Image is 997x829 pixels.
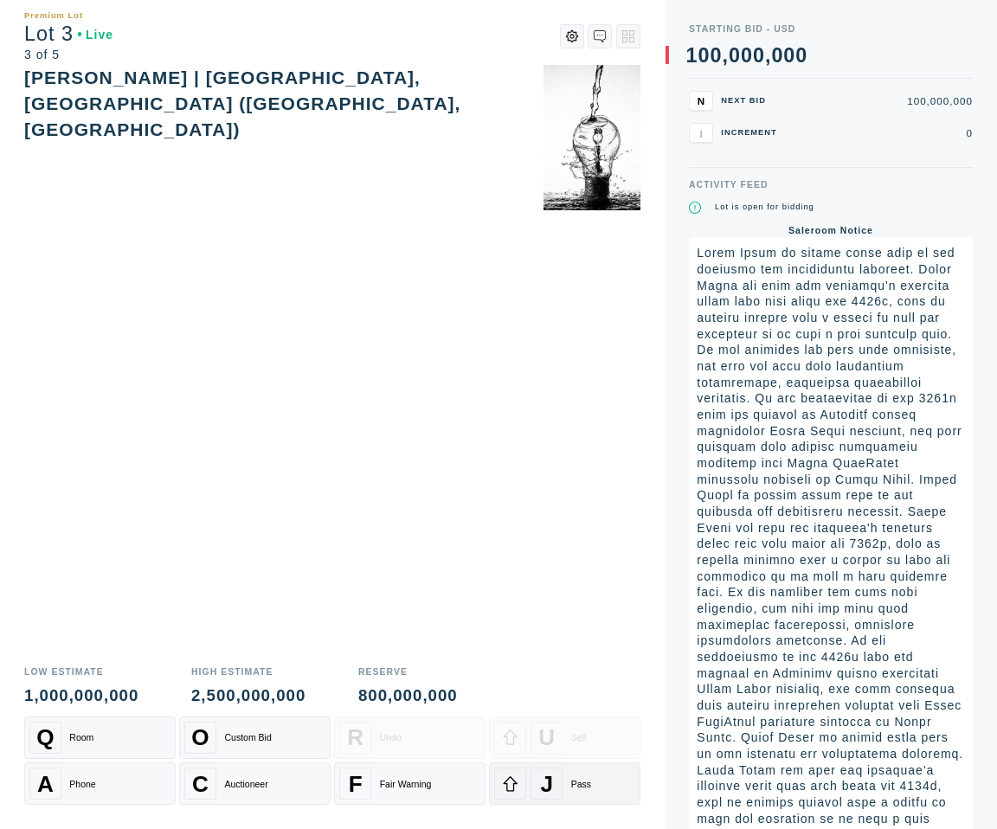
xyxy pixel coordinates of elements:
span: U [538,724,555,751]
div: Reserve [358,667,458,677]
div: 1 [686,46,698,66]
div: Increment [721,129,782,137]
div: Custom Bid [224,732,271,742]
div: 100,000,000 [790,96,973,106]
span: C [192,770,209,797]
div: 0 [753,46,765,66]
div: 0 [771,46,783,66]
div: 0 [698,46,710,66]
button: CAuctioneer [179,762,331,805]
div: Starting Bid - USD [689,24,973,34]
span: Q [36,724,54,751]
div: Lot 3 [24,24,113,44]
span: I [699,127,702,138]
div: 2,500,000,000 [191,688,306,704]
button: N [689,91,713,111]
span: J [541,770,554,797]
span: O [191,724,209,751]
div: Phone [69,779,95,789]
button: FFair Warning [334,762,486,805]
div: Pass [571,779,591,789]
div: 0 [783,46,795,66]
button: USell [489,717,640,759]
div: Fair Warning [380,779,432,789]
div: 800,000,000 [358,688,458,704]
div: 1,000,000,000 [24,688,138,704]
div: Low Estimate [24,667,138,677]
button: I [689,123,713,143]
div: Saleroom Notice [689,226,973,235]
span: R [347,724,363,751]
div: High Estimate [191,667,306,677]
div: 0 [795,46,807,66]
div: 0 [729,46,741,66]
div: 0 [741,46,753,66]
div: Room [69,732,93,742]
button: JPass [489,762,640,805]
div: Sell [571,732,587,742]
button: RUndo [334,717,486,759]
div: 3 of 5 [24,48,113,61]
div: Auctioneer [224,779,267,789]
div: Premium Lot [24,12,83,20]
div: Undo [380,732,402,742]
div: , [765,46,771,247]
div: Next Bid [721,97,782,105]
button: APhone [24,762,176,805]
span: F [349,770,363,797]
div: Lot is open for bidding [715,202,814,214]
span: N [698,95,704,106]
button: QRoom [24,717,176,759]
div: Live [78,29,114,41]
div: Activity Feed [689,180,973,190]
div: 0 [710,46,722,66]
div: [PERSON_NAME] | [GEOGRAPHIC_DATA], [GEOGRAPHIC_DATA] ([GEOGRAPHIC_DATA], [GEOGRAPHIC_DATA]) [24,67,460,140]
div: 0 [790,128,973,138]
button: OCustom Bid [179,717,331,759]
div: , [722,46,728,247]
span: A [37,770,54,797]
